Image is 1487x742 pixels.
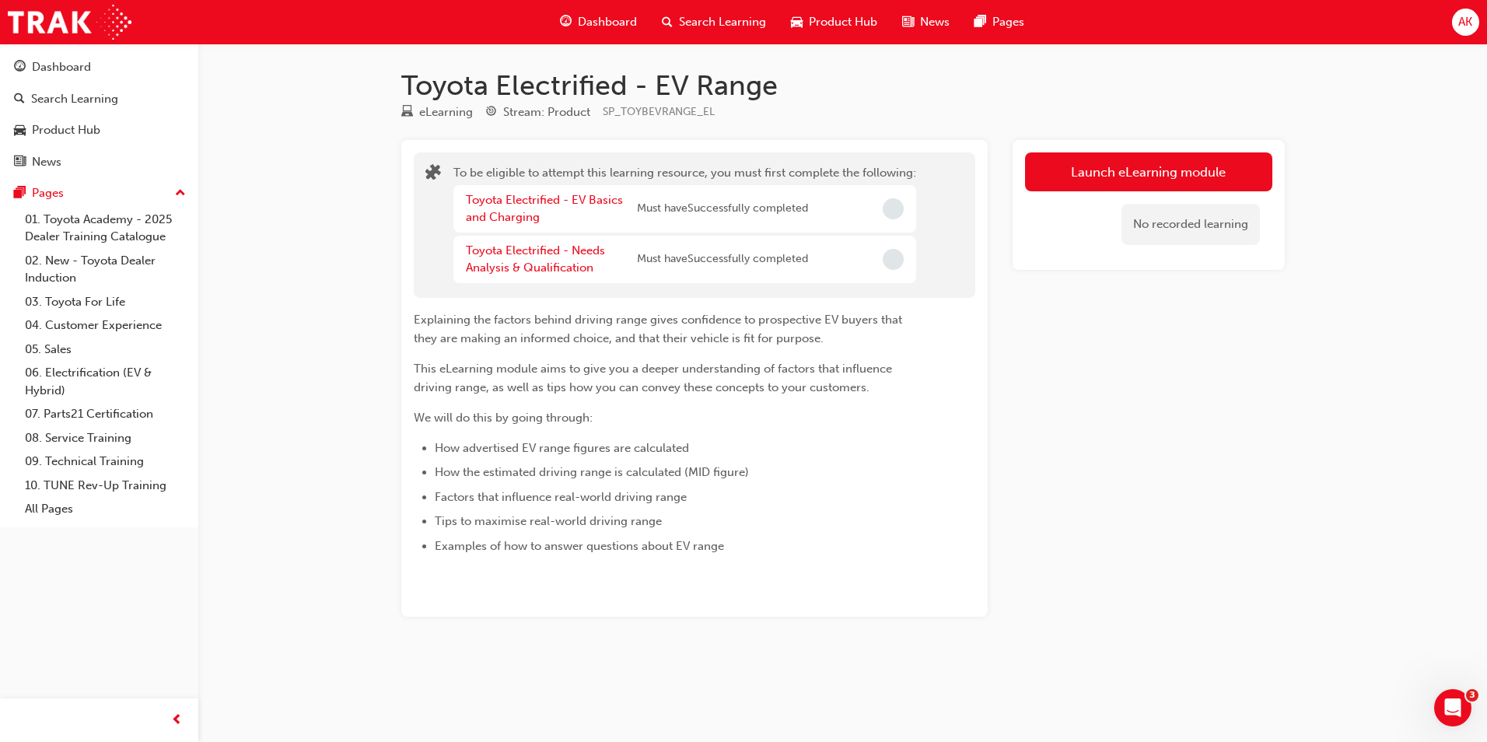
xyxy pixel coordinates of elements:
span: This eLearning module aims to give you a deeper understanding of factors that influence driving r... [414,362,895,394]
a: 02. New - Toyota Dealer Induction [19,249,192,290]
span: How advertised EV range figures are calculated [435,441,689,455]
span: news-icon [14,156,26,170]
span: Product Hub [809,13,877,31]
span: news-icon [902,12,914,32]
button: Pages [6,179,192,208]
span: learningResourceType_ELEARNING-icon [401,106,413,120]
span: guage-icon [560,12,572,32]
a: Dashboard [6,53,192,82]
a: 10. TUNE Rev-Up Training [19,474,192,498]
span: search-icon [662,12,673,32]
a: Product Hub [6,116,192,145]
div: Stream [485,103,590,122]
div: News [32,153,61,171]
span: puzzle-icon [425,166,441,184]
a: Toyota Electrified - EV Basics and Charging [466,193,623,225]
a: 07. Parts21 Certification [19,402,192,426]
span: prev-icon [171,711,183,730]
div: Product Hub [32,121,100,139]
span: News [920,13,950,31]
span: search-icon [14,93,25,107]
a: 05. Sales [19,338,192,362]
a: guage-iconDashboard [548,6,649,38]
a: 03. Toyota For Life [19,290,192,314]
span: Search Learning [679,13,766,31]
a: pages-iconPages [962,6,1037,38]
a: 01. Toyota Academy - 2025 Dealer Training Catalogue [19,208,192,249]
span: pages-icon [14,187,26,201]
span: Incomplete [883,198,904,219]
a: 04. Customer Experience [19,313,192,338]
button: AK [1452,9,1479,36]
span: Explaining the factors behind driving range gives confidence to prospective EV buyers that they a... [414,313,905,345]
span: pages-icon [974,12,986,32]
a: news-iconNews [890,6,962,38]
span: Examples of how to answer questions about EV range [435,539,724,553]
div: Pages [32,184,64,202]
span: AK [1458,13,1472,31]
div: Search Learning [31,90,118,108]
span: Factors that influence real-world driving range [435,490,687,504]
span: Dashboard [578,13,637,31]
a: search-iconSearch Learning [649,6,778,38]
span: How the estimated driving range is calculated (MID figure) [435,465,749,479]
div: Stream: Product [503,103,590,121]
div: Dashboard [32,58,91,76]
div: Type [401,103,473,122]
a: car-iconProduct Hub [778,6,890,38]
a: Toyota Electrified - Needs Analysis & Qualification [466,243,605,275]
a: All Pages [19,497,192,521]
span: car-icon [791,12,803,32]
img: Trak [8,5,131,40]
div: To be eligible to attempt this learning resource, you must first complete the following: [453,164,916,286]
span: Must have Successfully completed [637,250,808,268]
iframe: Intercom live chat [1434,689,1471,726]
span: up-icon [175,184,186,204]
span: Learning resource code [603,105,715,118]
a: 08. Service Training [19,426,192,450]
h1: Toyota Electrified - EV Range [401,68,1285,103]
span: car-icon [14,124,26,138]
span: target-icon [485,106,497,120]
span: Incomplete [883,249,904,270]
span: guage-icon [14,61,26,75]
div: No recorded learning [1121,204,1260,245]
a: 09. Technical Training [19,450,192,474]
a: Search Learning [6,85,192,114]
span: Must have Successfully completed [637,200,808,218]
span: Tips to maximise real-world driving range [435,514,662,528]
span: We will do this by going through: [414,411,593,425]
div: eLearning [419,103,473,121]
span: Pages [992,13,1024,31]
button: Launch eLearning module [1025,152,1272,191]
a: 06. Electrification (EV & Hybrid) [19,361,192,402]
button: DashboardSearch LearningProduct HubNews [6,50,192,179]
span: 3 [1466,689,1478,702]
a: News [6,148,192,177]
